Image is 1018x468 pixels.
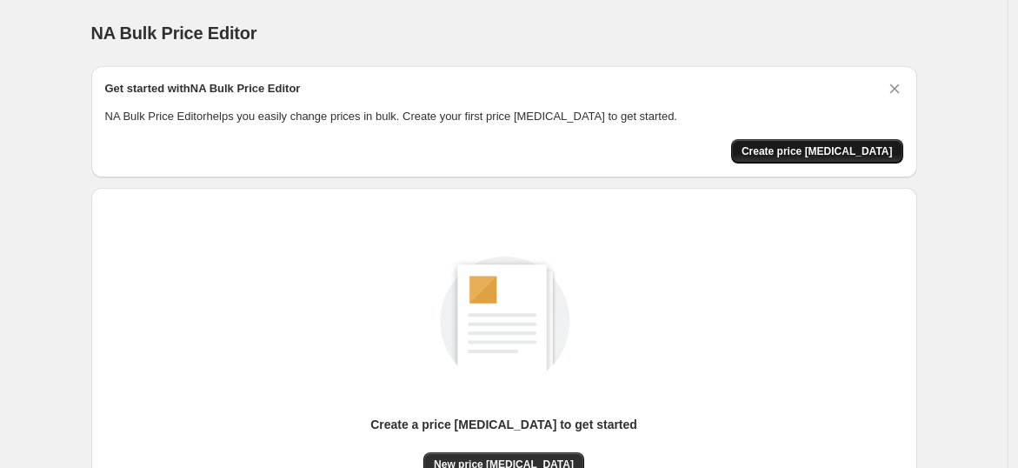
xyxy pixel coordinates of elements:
[105,80,301,97] h2: Get started with NA Bulk Price Editor
[91,23,257,43] span: NA Bulk Price Editor
[731,139,903,164] button: Create price change job
[370,416,637,433] p: Create a price [MEDICAL_DATA] to get started
[886,80,903,97] button: Dismiss card
[742,144,893,158] span: Create price [MEDICAL_DATA]
[105,108,903,125] p: NA Bulk Price Editor helps you easily change prices in bulk. Create your first price [MEDICAL_DAT...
